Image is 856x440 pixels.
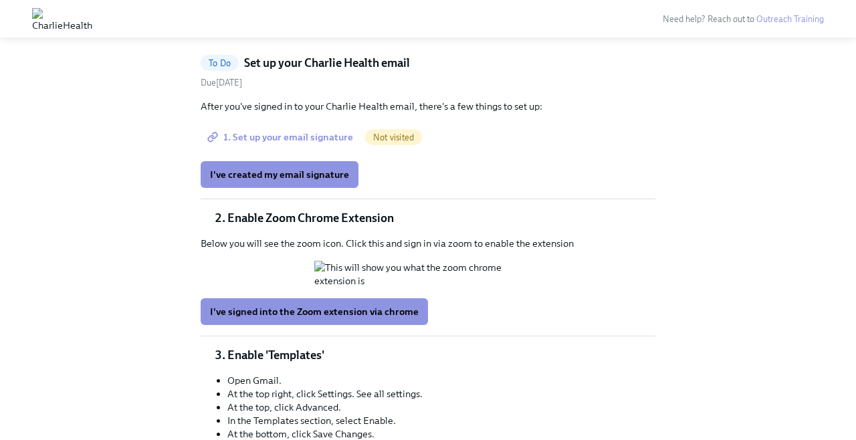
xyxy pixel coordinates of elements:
button: I've created my email signature [201,161,358,188]
span: Tuesday, August 19th 2025, 10:00 am [201,78,242,88]
p: After you've signed in to your Charlie Health email, there's a few things to set up: [201,100,655,113]
li: At the top right, click Settings. See all settings. [227,387,655,401]
li: Enable 'Templates' [227,347,655,363]
h5: Set up your Charlie Health email [244,55,410,71]
li: At the top, click Advanced. [227,401,655,414]
a: To DoSet up your Charlie Health emailDue[DATE] [201,55,655,89]
li: Open Gmail. [227,374,655,387]
a: Outreach Training [756,14,824,24]
li: Enable Zoom Chrome Extension [227,210,655,226]
a: 1. Set up your email signature [201,124,362,150]
span: I've created my email signature [210,168,349,181]
span: Need help? Reach out to [663,14,824,24]
button: Zoom image [314,261,542,288]
li: In the Templates section, select Enable. [227,414,655,427]
img: CharlieHealth [32,8,92,29]
span: 1. Set up your email signature [210,130,353,144]
button: I've signed into the Zoom extension via chrome [201,298,428,325]
span: To Do [201,58,239,68]
p: Below you will see the zoom icon. Click this and sign in via zoom to enable the extension [201,237,655,250]
span: Not visited [365,132,422,142]
span: I've signed into the Zoom extension via chrome [210,305,419,318]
